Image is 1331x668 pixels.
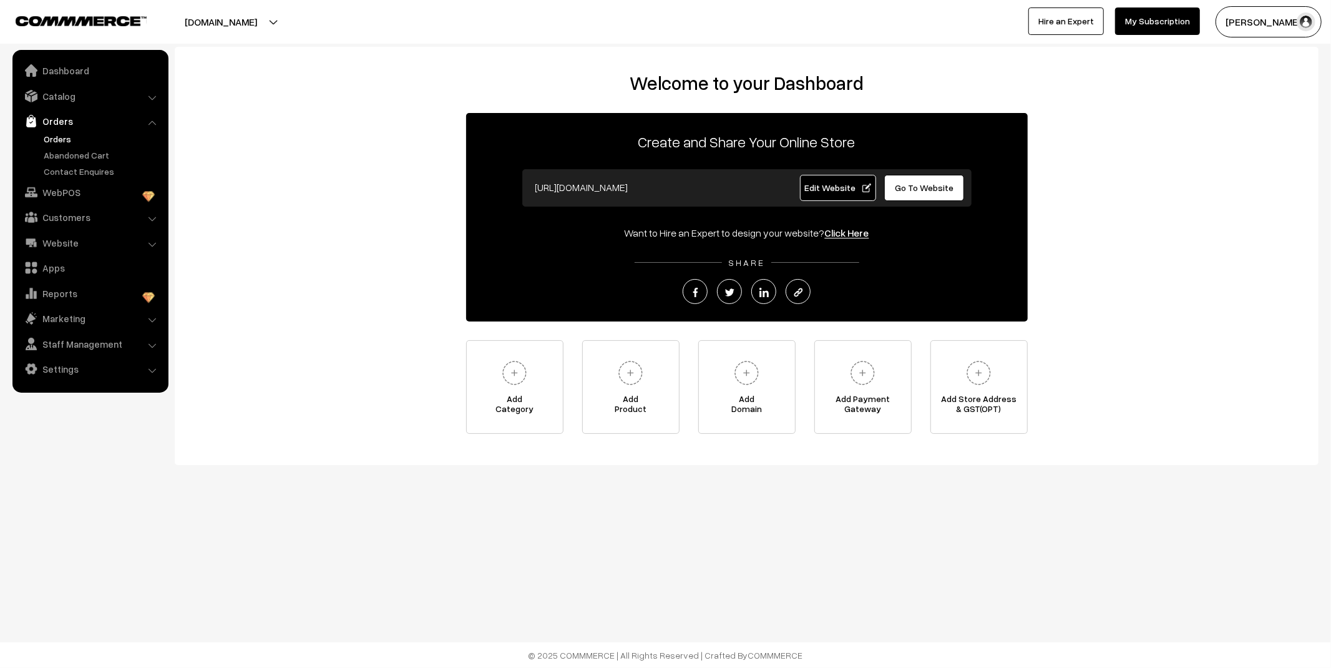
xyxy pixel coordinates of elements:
[729,356,764,390] img: plus.svg
[16,110,164,132] a: Orders
[16,333,164,355] a: Staff Management
[41,149,164,162] a: Abandoned Cart
[16,16,147,26] img: COMMMERCE
[467,394,563,419] span: Add Category
[466,225,1028,240] div: Want to Hire an Expert to design your website?
[16,59,164,82] a: Dashboard
[582,340,680,434] a: AddProduct
[815,394,911,419] span: Add Payment Gateway
[41,132,164,145] a: Orders
[884,175,965,201] a: Go To Website
[16,12,125,27] a: COMMMERCE
[748,650,803,661] a: COMMMERCE
[16,85,164,107] a: Catalog
[497,356,532,390] img: plus.svg
[613,356,648,390] img: plus.svg
[16,257,164,279] a: Apps
[846,356,880,390] img: plus.svg
[825,227,869,239] a: Click Here
[800,175,876,201] a: Edit Website
[187,72,1306,94] h2: Welcome to your Dashboard
[804,182,871,193] span: Edit Website
[16,282,164,305] a: Reports
[1216,6,1322,37] button: [PERSON_NAME]
[141,6,301,37] button: [DOMAIN_NAME]
[1297,12,1315,31] img: user
[962,356,996,390] img: plus.svg
[583,394,679,419] span: Add Product
[699,394,795,419] span: Add Domain
[41,165,164,178] a: Contact Enquires
[931,394,1027,419] span: Add Store Address & GST(OPT)
[16,181,164,204] a: WebPOS
[16,358,164,380] a: Settings
[895,182,953,193] span: Go To Website
[466,340,563,434] a: AddCategory
[466,130,1028,153] p: Create and Share Your Online Store
[930,340,1028,434] a: Add Store Address& GST(OPT)
[1028,7,1104,35] a: Hire an Expert
[698,340,796,434] a: AddDomain
[722,257,771,268] span: SHARE
[814,340,912,434] a: Add PaymentGateway
[16,307,164,330] a: Marketing
[1115,7,1200,35] a: My Subscription
[16,232,164,254] a: Website
[16,206,164,228] a: Customers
